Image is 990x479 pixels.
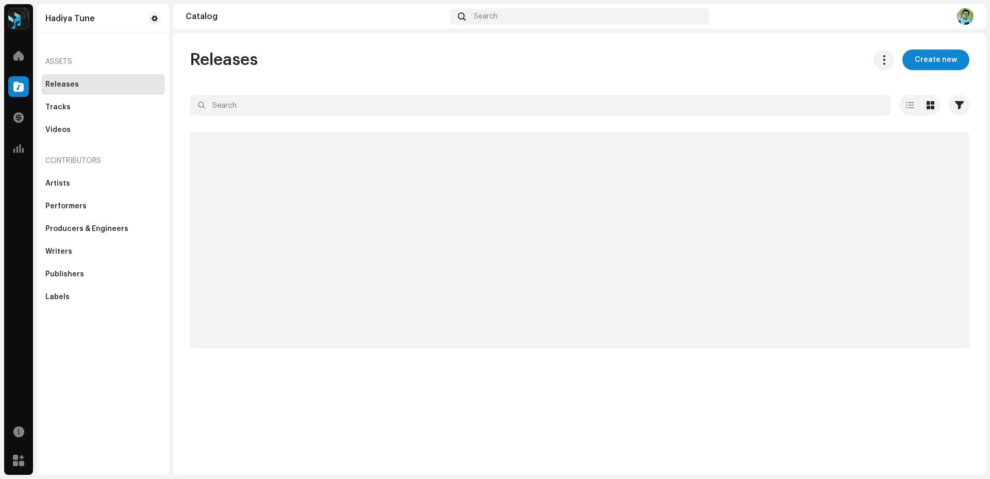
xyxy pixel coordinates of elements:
re-m-nav-item: Writers [41,241,165,262]
div: Performers [45,202,87,210]
re-a-nav-header: Assets [41,49,165,74]
re-m-nav-item: Releases [41,74,165,95]
span: Search [474,12,498,21]
div: Labels [45,293,70,301]
re-m-nav-item: Artists [41,173,165,194]
div: Hadiya Tune [45,14,95,23]
button: Create new [902,49,969,70]
div: Writers [45,247,72,256]
div: Publishers [45,270,84,278]
re-m-nav-item: Labels [41,287,165,307]
re-m-nav-item: Publishers [41,264,165,285]
div: Videos [45,126,71,134]
re-m-nav-item: Performers [41,196,165,217]
div: Artists [45,179,70,188]
img: 2dae3d76-597f-44f3-9fef-6a12da6d2ece [8,8,29,29]
div: Releases [45,80,79,89]
div: Tracks [45,103,71,111]
re-m-nav-item: Producers & Engineers [41,219,165,239]
span: Releases [190,49,258,70]
re-m-nav-item: Tracks [41,97,165,118]
div: Producers & Engineers [45,225,128,233]
input: Search [190,95,891,115]
re-m-nav-item: Videos [41,120,165,140]
div: Catalog [186,12,445,21]
span: Create new [915,49,957,70]
re-a-nav-header: Contributors [41,148,165,173]
img: 3d8c0b78-02a8-454a-af89-fcb999e65868 [957,8,973,25]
